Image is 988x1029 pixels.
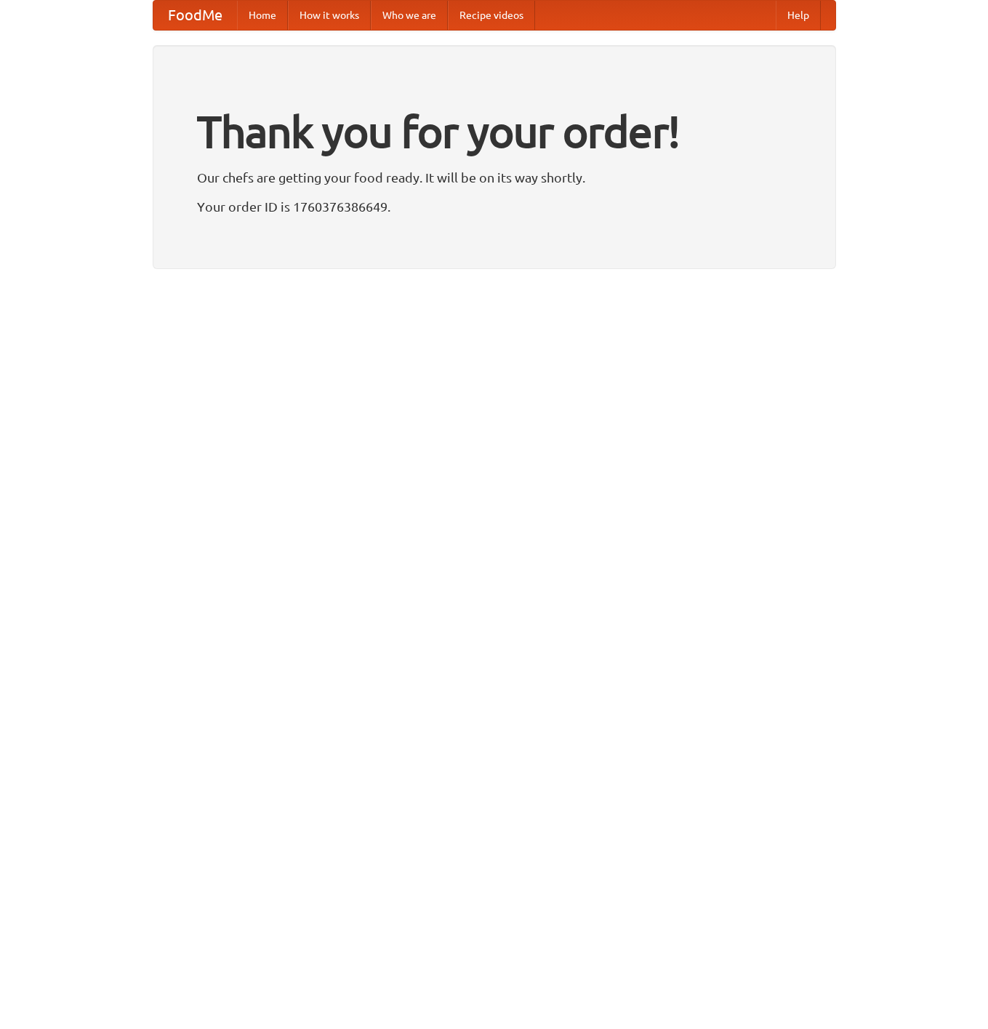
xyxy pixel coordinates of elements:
h1: Thank you for your order! [197,97,792,167]
p: Our chefs are getting your food ready. It will be on its way shortly. [197,167,792,188]
a: Who we are [371,1,448,30]
a: Home [237,1,288,30]
a: How it works [288,1,371,30]
p: Your order ID is 1760376386649. [197,196,792,217]
a: Recipe videos [448,1,535,30]
a: Help [776,1,821,30]
a: FoodMe [153,1,237,30]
